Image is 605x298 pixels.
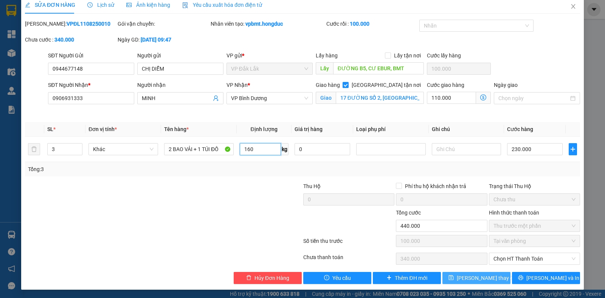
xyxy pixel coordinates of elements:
[87,2,114,8] span: Lịch sử
[373,272,441,284] button: plusThêm ĐH mới
[54,37,74,43] b: 340.000
[281,143,289,155] span: kg
[457,274,517,282] span: [PERSON_NAME] thay đổi
[569,143,577,155] button: plus
[87,2,93,8] span: clock-circle
[498,94,569,102] input: Ngày giao
[569,146,577,152] span: plus
[333,62,424,74] input: Dọc đường
[336,92,424,104] input: Giao tận nơi
[48,81,134,89] div: SĐT Người Nhận
[480,94,486,100] span: dollar-circle
[316,62,333,74] span: Lấy
[316,52,338,59] span: Lấy hàng
[427,92,476,104] input: Cước giao hàng
[326,20,417,28] div: Cước rồi :
[396,210,421,216] span: Tổng cước
[74,149,82,155] span: Decrease Value
[254,274,289,282] span: Hủy Đơn Hàng
[494,82,518,88] label: Ngày giao
[126,2,170,8] span: Ảnh kiện hàng
[302,253,395,266] div: Chưa thanh toán
[295,126,323,132] span: Giá trị hàng
[353,122,429,137] th: Loại phụ phí
[246,275,251,281] span: delete
[28,165,234,173] div: Tổng: 3
[67,21,110,27] b: VPĐL1108250010
[25,2,30,8] span: edit
[442,272,510,284] button: save[PERSON_NAME] thay đổi
[226,51,313,60] div: VP gửi
[25,2,75,8] span: SỬA ĐƠN HÀNG
[88,126,117,132] span: Đơn vị tính
[396,235,487,247] input: 0
[76,150,81,154] span: down
[386,275,392,281] span: plus
[303,272,371,284] button: exclamation-circleYêu cầu
[182,2,262,8] span: Yêu cầu xuất hóa đơn điện tử
[213,95,219,101] span: user-add
[231,93,308,104] span: VP Bình Dương
[28,143,40,155] button: delete
[493,253,576,264] span: Chọn HT Thanh Toán
[402,182,469,190] span: Phí thu hộ khách nhận trả
[493,220,576,232] span: Thu trước một phần
[47,126,53,132] span: SL
[25,36,116,44] div: Chưa cước :
[526,274,579,282] span: [PERSON_NAME] và In
[512,272,580,284] button: printer[PERSON_NAME] và In
[118,36,209,44] div: Ngày GD:
[427,82,464,88] label: Cước giao hàng
[493,194,576,205] span: Chưa thu
[251,126,278,132] span: Định lượng
[182,2,188,8] img: icon
[429,122,504,137] th: Ghi chú
[349,81,424,89] span: [GEOGRAPHIC_DATA] tận nơi
[350,21,369,27] b: 100.000
[93,144,154,155] span: Khác
[391,51,424,60] span: Lấy tận nơi
[137,81,223,89] div: Người nhận
[211,20,325,28] div: Nhân viên tạo:
[427,52,461,59] label: Cước lấy hàng
[493,235,576,247] span: Tại văn phòng
[303,238,343,244] label: Số tiền thu trước
[118,20,209,28] div: Gói vận chuyển:
[25,20,116,28] div: [PERSON_NAME]:
[570,3,576,9] span: close
[332,274,351,282] span: Yêu cầu
[76,145,81,149] span: up
[507,126,533,132] span: Cước hàng
[303,183,321,189] span: Thu Hộ
[226,82,248,88] span: VP Nhận
[324,275,329,281] span: exclamation-circle
[316,92,336,104] span: Giao
[48,51,134,60] div: SĐT Người Gửi
[126,2,132,8] span: picture
[231,63,308,74] span: VP Đắk Lắk
[448,275,454,281] span: save
[427,63,491,75] input: Cước lấy hàng
[432,143,501,155] input: Ghi Chú
[234,272,302,284] button: deleteHủy Đơn Hàng
[316,82,340,88] span: Giao hàng
[518,275,523,281] span: printer
[245,21,283,27] b: vpbmt.hongduc
[489,210,539,216] label: Hình thức thanh toán
[74,144,82,149] span: Increase Value
[164,143,234,155] input: VD: Bàn, Ghế
[489,182,580,190] div: Trạng thái Thu Hộ
[395,274,427,282] span: Thêm ĐH mới
[137,51,223,60] div: Người gửi
[164,126,189,132] span: Tên hàng
[141,37,171,43] b: [DATE] 09:47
